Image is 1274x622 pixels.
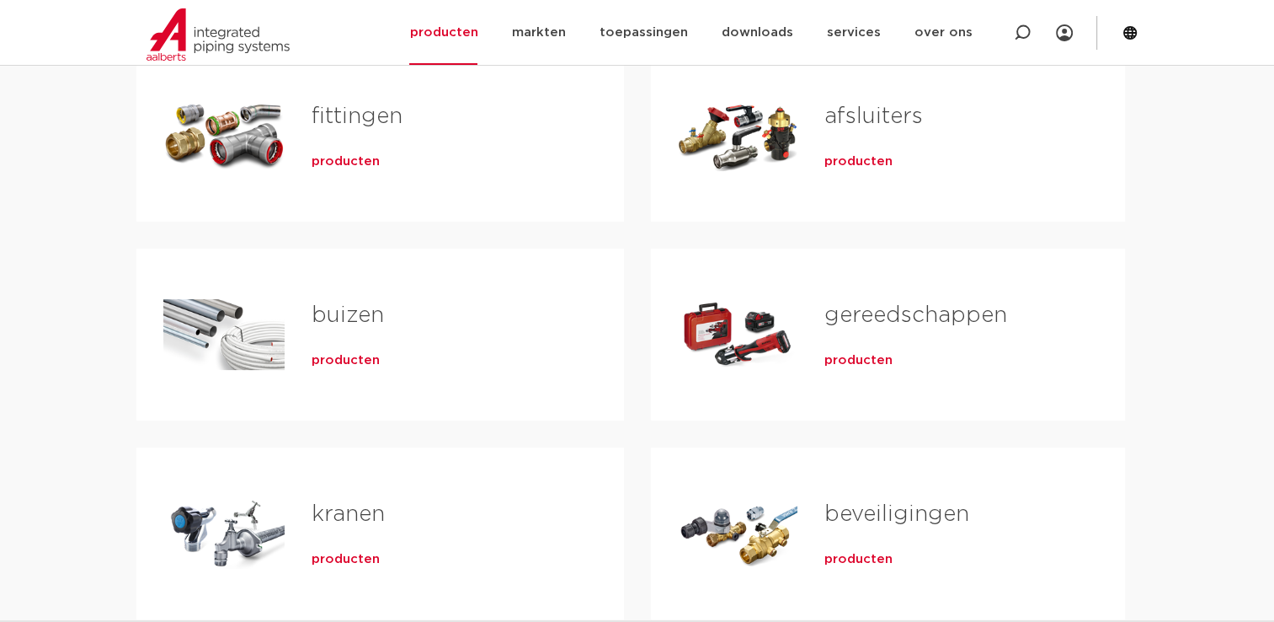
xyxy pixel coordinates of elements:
[312,153,380,170] a: producten
[312,304,384,326] a: buizen
[824,503,969,525] a: beveiligingen
[312,551,380,568] a: producten
[312,503,385,525] a: kranen
[824,304,1007,326] a: gereedschappen
[824,105,923,127] a: afsluiters
[312,105,402,127] a: fittingen
[824,352,893,369] a: producten
[1056,14,1073,51] div: my IPS
[824,551,893,568] a: producten
[312,352,380,369] a: producten
[824,153,893,170] a: producten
